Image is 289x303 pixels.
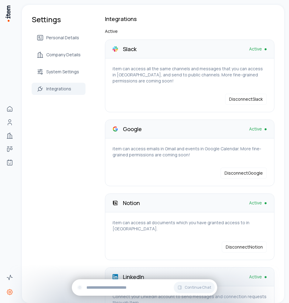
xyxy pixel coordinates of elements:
[174,282,215,293] button: Continue Chat
[123,125,142,133] p: Google
[113,126,118,132] img: Google logo
[46,69,79,75] span: System Settings
[113,274,118,280] img: LinkedIn logo
[32,49,85,61] a: Company Details
[123,45,137,53] p: Slack
[113,46,118,52] img: Slack logo
[113,220,267,232] p: item can access all documents which you have granted access to in [GEOGRAPHIC_DATA].
[113,66,267,84] p: item can access all the same channels and messages that you can access in [GEOGRAPHIC_DATA], and ...
[113,146,267,158] p: item can access emails in Gmail and events in Google Calendar. More fine-grained permissions are ...
[32,15,85,24] h1: Settings
[4,286,16,298] a: Settings
[46,52,81,58] span: Company Details
[32,83,85,95] a: Integrations
[225,94,267,105] button: DisconnectSlack
[46,86,71,92] span: Integrations
[249,126,262,132] span: Active
[4,130,16,142] a: Companies
[46,35,79,41] span: Personal Details
[221,168,267,179] button: DisconnectGoogle
[249,274,262,280] span: Active
[222,242,267,252] button: DisconnectNotion
[249,200,262,206] span: Active
[32,66,85,78] a: System Settings
[123,199,140,207] p: Notion
[72,279,217,296] div: Continue Chat
[4,116,16,128] a: People
[4,103,16,115] a: Home
[4,143,16,155] a: Deals
[249,46,262,52] span: Active
[4,156,16,169] a: Agents
[32,32,85,44] a: Personal Details
[5,5,11,22] img: Item Brain Logo
[185,285,211,290] span: Continue Chat
[105,15,274,23] h2: Integrations
[4,271,16,284] a: Activity
[105,28,274,35] p: Active
[113,200,118,206] img: Notion logo
[123,273,144,281] p: LinkedIn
